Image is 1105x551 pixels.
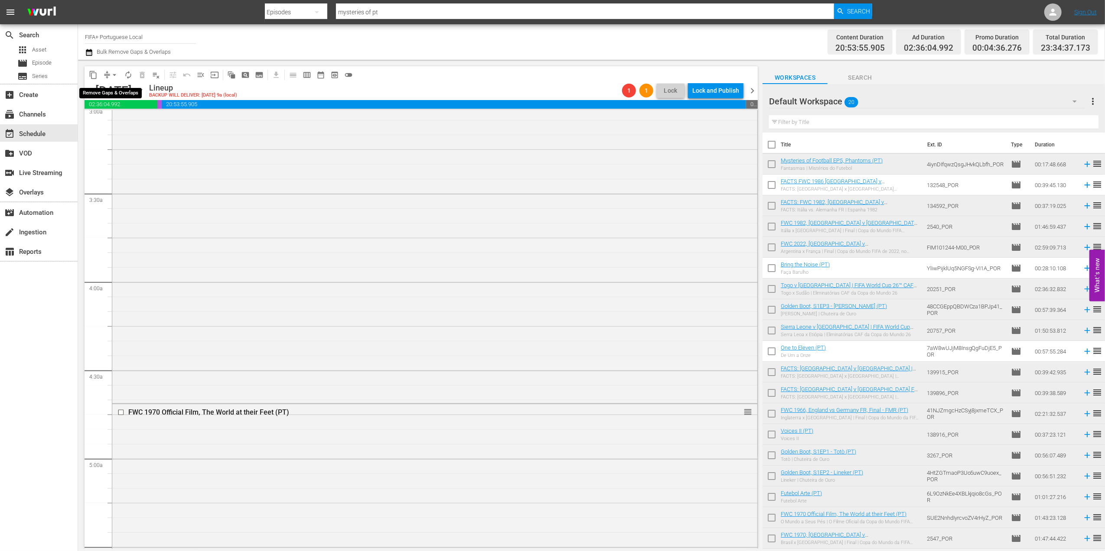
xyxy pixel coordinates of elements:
[835,43,885,53] span: 20:53:55.905
[1082,201,1092,211] svg: Add to Schedule
[1082,243,1092,252] svg: Add to Schedule
[923,154,1007,175] td: 4iynDIfqwzQsgJHvkQLbfh_POR
[844,93,858,111] span: 20
[923,466,1007,486] td: 4HtZGTmaoP3Uo5uwC9uoex_POR
[923,403,1007,424] td: 41NJZmgcHzCSyj8jxmeTCX_POR
[781,428,813,434] a: Voices II (PT)
[1011,492,1021,502] span: Episode
[5,7,16,17] span: menu
[1011,201,1021,211] span: Episode
[210,71,219,79] span: input
[781,373,919,379] div: FACTS: [GEOGRAPHIC_DATA] x [GEOGRAPHIC_DATA] | [GEOGRAPHIC_DATA] 1978
[1082,180,1092,190] svg: Add to Schedule
[124,71,133,79] span: autorenew_outlined
[1092,387,1102,398] span: reorder
[781,240,875,253] a: FWC 2022, [GEOGRAPHIC_DATA] v [GEOGRAPHIC_DATA], Final - FMR (PT)
[1011,367,1021,377] span: Episode
[1031,445,1079,466] td: 00:56:07.489
[923,382,1007,403] td: 139896_POR
[923,175,1007,195] td: 132548_POR
[1031,486,1079,507] td: 01:01:27.216
[923,445,1007,466] td: 3267_POR
[1011,346,1021,357] span: Episode
[781,207,919,213] div: FACTS: Itália vs. Alemanha FR | Espanha 1982
[743,407,752,416] button: reorder
[1092,346,1102,356] span: reorder
[4,129,15,139] span: Schedule
[781,498,822,504] div: Futebol Arte
[1011,263,1021,273] span: Episode
[781,186,919,192] div: FACTS: [GEOGRAPHIC_DATA] x [GEOGRAPHIC_DATA] [GEOGRAPHIC_DATA] | [GEOGRAPHIC_DATA] 86
[300,68,314,82] span: Week Calendar View
[923,237,1007,258] td: FIM101244-M00_POR
[781,386,918,399] a: FACTS: [GEOGRAPHIC_DATA] v [GEOGRAPHIC_DATA] FR | [GEOGRAPHIC_DATA] 1966 (PT)
[196,71,205,79] span: menu_open
[1082,347,1092,356] svg: Add to Schedule
[1082,430,1092,439] svg: Add to Schedule
[1092,533,1102,543] span: reorder
[1031,299,1079,320] td: 00:57:39.364
[1041,43,1090,53] span: 23:34:37.173
[904,31,953,43] div: Ad Duration
[17,45,28,55] span: Asset
[923,216,1007,237] td: 2540_POR
[781,436,813,441] div: Voices II
[781,199,887,212] a: FACTS: FWC 1982, [GEOGRAPHIC_DATA] v [GEOGRAPHIC_DATA] (PT)
[4,207,15,218] span: Automation
[152,71,160,79] span: playlist_remove_outlined
[972,43,1022,53] span: 00:04:36.276
[4,187,15,198] span: Overlays
[95,84,132,98] div: [DATE]
[781,407,908,413] a: FWC 1966, England vs Germany FR, Final - FMR (PT)
[1031,195,1079,216] td: 00:37:19.025
[1031,175,1079,195] td: 00:39:45.130
[1092,325,1102,335] span: reorder
[781,324,913,337] a: Sierra Leone v [GEOGRAPHIC_DATA] | FIFA World Cup 26™ CAF Qualifiers(PT)
[835,31,885,43] div: Content Duration
[1092,470,1102,481] span: reorder
[923,341,1007,362] td: 7aW8wUJjM8InsgQgFuDjE5_POR
[657,84,685,98] button: Lock
[1092,512,1102,522] span: reorder
[1041,31,1090,43] div: Total Duration
[781,269,830,275] div: Faça Barulho
[1011,450,1021,460] span: Episode
[21,2,62,23] img: ans4CAIJ8jUAAAAAAAAAAAAAAAAAAAAAAAAgQb4GAAAAAAAAAAAAAAAAAAAAAAAAJMjXAAAAAAAAAAAAAAAAAAAAAAAAgAT5G...
[1011,471,1021,481] span: Episode
[1082,263,1092,273] svg: Add to Schedule
[781,540,919,545] div: Brasil x [GEOGRAPHIC_DATA] | Final | Copa do Mundo da FIFA [GEOGRAPHIC_DATA] 1970 | Jogo completo
[157,100,162,109] span: 00:04:36.276
[1082,534,1092,543] svg: Add to Schedule
[923,424,1007,445] td: 138916_POR
[344,71,353,79] span: toggle_off
[1074,9,1097,16] a: Sign Out
[1011,429,1021,440] span: Episode
[1082,409,1092,418] svg: Add to Schedule
[660,86,681,95] span: Lock
[972,31,1022,43] div: Promo Duration
[1092,408,1102,418] span: reorder
[781,365,916,378] a: FACTS: [GEOGRAPHIC_DATA] v [GEOGRAPHIC_DATA] | [GEOGRAPHIC_DATA] 1978 (PT)
[781,469,863,476] a: Golden Boot, S1EP2 - Lineker (PT)
[208,68,222,82] span: Update Metadata from Key Asset
[1030,133,1082,157] th: Duration
[1092,179,1102,190] span: reorder
[342,68,355,82] span: 24 hours Lineup View is OFF
[149,93,237,98] div: BACKUP WILL DELIVER: [DATE] 9a (local)
[923,507,1007,528] td: SUE2NnhdIyrcvoZV4rHyZ_POR
[781,157,883,164] a: Mysteries of Football EP5, Phantoms (PT)
[781,448,856,455] a: Golden Boot, S1EP1 - Totò (PT)
[1031,237,1079,258] td: 02:59:09.713
[781,511,906,517] a: FWC 1970 Official Film, The World at their Feet (PT)
[1092,429,1102,439] span: reorder
[1011,533,1021,544] span: Episode
[1011,388,1021,398] span: Episode
[4,30,15,40] span: Search
[781,290,919,296] div: Togo x Sudão | Eliminatórias CAF da Copa do Mundo 26
[255,71,264,79] span: subtitles_outlined
[922,133,1006,157] th: Ext. ID
[781,228,919,233] div: Itália x [GEOGRAPHIC_DATA] | Final | Copa do Mundo FIFA Espanha 1982 | Partida completa
[32,58,52,67] span: Episode
[121,68,135,82] span: Loop Content
[1011,159,1021,169] span: Episode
